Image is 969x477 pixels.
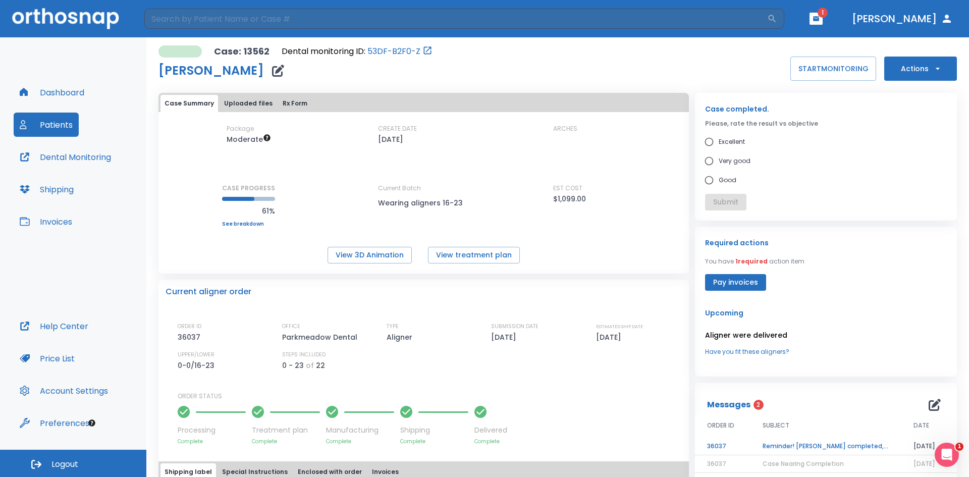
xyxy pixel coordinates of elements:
[326,425,394,436] p: Manufacturing
[400,438,468,445] p: Complete
[935,443,959,467] iframe: Intercom live chat
[913,421,929,430] span: DATE
[705,257,804,266] p: You have action item
[818,8,828,18] span: 1
[144,9,767,29] input: Search by Patient Name or Case #
[750,438,901,455] td: Reminder! [PERSON_NAME] completed, please assess final result!
[14,379,114,403] button: Account Settings
[753,400,764,410] span: 2
[166,286,251,298] p: Current aligner order
[222,221,275,227] a: See breakdown
[719,136,745,148] span: Excellent
[428,247,520,263] button: View treatment plan
[955,443,963,451] span: 1
[14,113,79,137] button: Patients
[719,174,736,186] span: Good
[14,209,78,234] button: Invoices
[282,45,433,58] div: Open patient in dental monitoring portal
[474,438,507,445] p: Complete
[705,274,766,291] button: Pay invoices
[901,438,957,455] td: [DATE]
[14,411,95,435] button: Preferences
[316,359,325,372] p: 22
[14,346,81,370] button: Price List
[222,205,275,217] p: 61%
[178,331,204,343] p: 36037
[252,425,320,436] p: Treatment plan
[707,399,750,411] p: Messages
[12,8,119,29] img: Orthosnap
[913,459,935,468] span: [DATE]
[222,184,275,193] p: CASE PROGRESS
[884,57,957,81] button: Actions
[707,459,726,468] span: 36037
[367,45,420,58] a: 53DF-B2F0-Z
[328,247,412,263] button: View 3D Animation
[553,193,586,205] p: $1,099.00
[596,331,625,343] p: [DATE]
[705,119,947,128] p: Please, rate the result vs objective
[790,57,876,81] button: STARTMONITORING
[553,184,582,193] p: EST COST
[306,359,314,372] p: of
[160,95,687,112] div: tabs
[178,322,201,331] p: ORDER ID
[491,322,539,331] p: SUBMISSION DATE
[705,103,947,115] p: Case completed.
[553,124,577,133] p: ARCHES
[596,322,643,331] p: ESTIMATED SHIP DATE
[705,237,769,249] p: Required actions
[14,177,80,201] button: Shipping
[158,65,264,77] h1: [PERSON_NAME]
[707,421,734,430] span: ORDER ID
[705,347,947,356] a: Have you fit these aligners?
[220,95,277,112] button: Uploaded files
[326,438,394,445] p: Complete
[387,322,399,331] p: TYPE
[282,322,300,331] p: OFFICE
[14,314,94,338] button: Help Center
[378,184,469,193] p: Current Batch
[719,155,750,167] span: Very good
[282,45,365,58] p: Dental monitoring ID:
[14,145,117,169] button: Dental Monitoring
[763,459,844,468] span: Case Nearing Completion
[178,438,246,445] p: Complete
[178,425,246,436] p: Processing
[400,425,468,436] p: Shipping
[178,359,218,372] p: 0-0/16-23
[279,95,311,112] button: Rx Form
[378,133,403,145] p: [DATE]
[387,331,416,343] p: Aligner
[282,350,326,359] p: STEPS INCLUDED
[735,257,768,266] span: 1 required
[378,124,417,133] p: CREATE DATE
[178,392,682,401] p: ORDER STATUS
[252,438,320,445] p: Complete
[378,197,469,209] p: Wearing aligners 16-23
[87,418,96,428] div: Tooltip anchor
[705,307,947,319] p: Upcoming
[214,45,270,58] p: Case: 13562
[705,329,947,341] p: Aligner were delivered
[848,10,957,28] button: [PERSON_NAME]
[282,359,304,372] p: 0 - 23
[282,331,361,343] p: Parkmeadow Dental
[14,80,90,104] button: Dashboard
[763,421,789,430] span: SUBJECT
[227,124,254,133] p: Package
[178,350,214,359] p: UPPER/LOWER
[491,331,520,343] p: [DATE]
[227,134,271,144] span: Up to 20 Steps (40 aligners)
[695,438,750,455] td: 36037
[160,95,218,112] button: Case Summary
